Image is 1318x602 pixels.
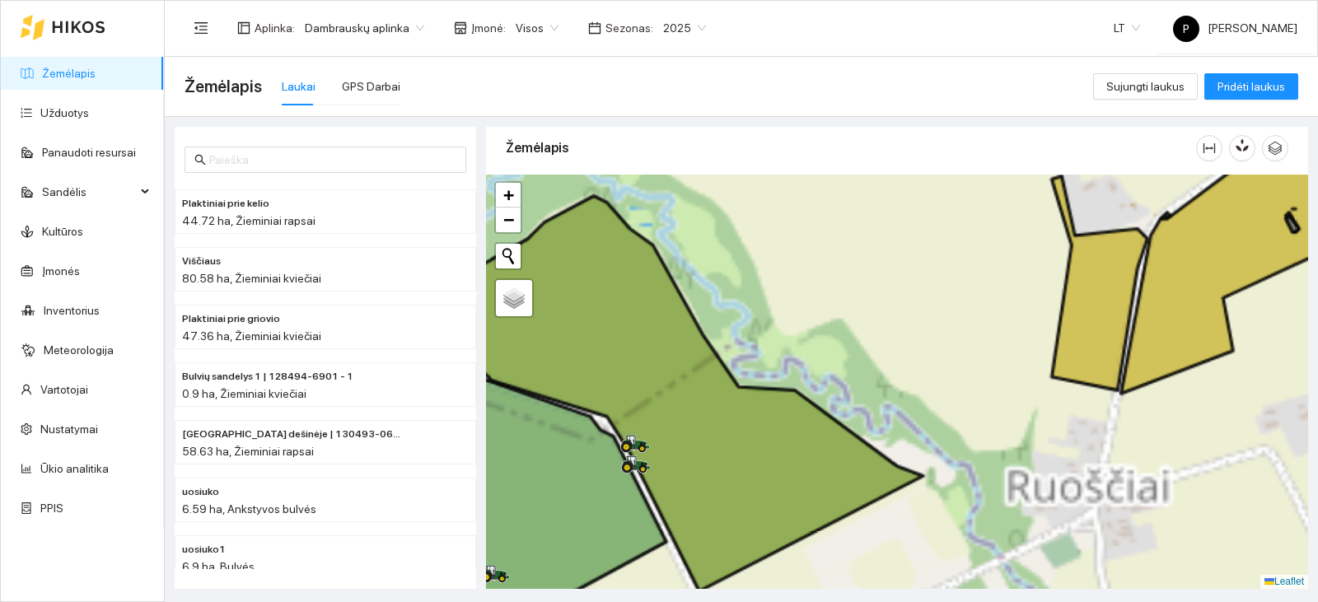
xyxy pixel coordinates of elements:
span: 6.59 ha, Ankstyvos bulvės [182,502,316,516]
span: Lipliūnų dešinėje | 130493-0641 - (1)(2) [182,427,403,442]
span: Pridėti laukus [1218,77,1285,96]
span: Visos [516,16,559,40]
button: Initiate a new search [496,244,521,268]
span: LT [1114,16,1140,40]
input: Paieška [209,151,456,169]
span: uosiuko [182,484,219,500]
span: Žemėlapis [185,73,262,100]
div: Laukai [282,77,315,96]
a: Ūkio analitika [40,462,109,475]
span: Sezonas : [605,19,653,37]
span: Įmonė : [471,19,506,37]
div: Žemėlapis [506,124,1196,171]
span: Sandėlis [42,175,136,208]
a: Zoom in [496,183,521,208]
span: P [1183,16,1189,42]
a: Leaflet [1264,576,1304,587]
span: 58.63 ha, Žieminiai rapsai [182,445,314,458]
a: Užduotys [40,106,89,119]
a: Kultūros [42,225,83,238]
span: shop [454,21,467,35]
span: column-width [1197,142,1222,155]
span: search [194,154,206,166]
a: PPIS [40,502,63,515]
span: 0.9 ha, Žieminiai kviečiai [182,387,306,400]
a: Panaudoti resursai [42,146,136,159]
span: Bulvių sandelys 1 | 128494-6901 - 1 [182,369,353,385]
a: Zoom out [496,208,521,232]
span: Plaktiniai prie griovio [182,311,280,327]
span: menu-fold [194,21,208,35]
a: Nustatymai [40,422,98,436]
span: calendar [588,21,601,35]
button: menu-fold [185,12,217,44]
a: Įmonės [42,264,80,278]
span: uosiuko1 [182,542,226,558]
div: GPS Darbai [342,77,400,96]
span: 47.36 ha, Žieminiai kviečiai [182,329,321,343]
span: + [503,184,514,205]
span: Dambrauskų aplinka [305,16,424,40]
span: Plaktiniai prie kelio [182,196,269,212]
a: Žemėlapis [42,67,96,80]
a: Layers [496,280,532,316]
a: Sujungti laukus [1093,80,1198,93]
span: − [503,209,514,230]
a: Inventorius [44,304,100,317]
span: [PERSON_NAME] [1173,21,1297,35]
a: Meteorologija [44,343,114,357]
a: Vartotojai [40,383,88,396]
span: layout [237,21,250,35]
span: 80.58 ha, Žieminiai kviečiai [182,272,321,285]
span: Sujungti laukus [1106,77,1185,96]
a: Pridėti laukus [1204,80,1298,93]
span: 44.72 ha, Žieminiai rapsai [182,214,315,227]
span: Viščiaus [182,254,221,269]
span: 2025 [663,16,706,40]
button: Sujungti laukus [1093,73,1198,100]
button: column-width [1196,135,1222,161]
span: Aplinka : [255,19,295,37]
button: Pridėti laukus [1204,73,1298,100]
span: 6.9 ha, Bulvės [182,560,255,573]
